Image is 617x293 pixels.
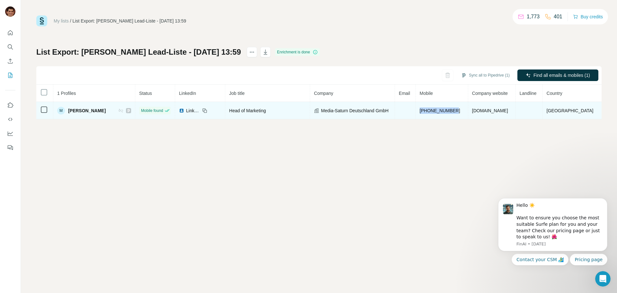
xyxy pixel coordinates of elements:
span: LinkedIn [186,107,200,114]
span: Media-Saturn Deutschland GmbH [321,107,389,114]
div: M [57,107,65,114]
span: [PHONE_NUMBER] [420,108,460,113]
iframe: Intercom notifications message [488,177,617,276]
button: Use Surfe on LinkedIn [5,99,15,111]
img: LinkedIn logo [179,108,184,113]
button: Enrich CSV [5,55,15,67]
span: Find all emails & mobiles (1) [533,72,590,78]
span: LinkedIn [179,91,196,96]
button: actions [247,47,257,57]
img: Surfe Logo [36,15,47,26]
div: Enrichment is done [275,48,320,56]
span: Company [314,91,333,96]
button: Buy credits [573,12,603,21]
span: [DOMAIN_NAME] [472,108,508,113]
button: Sync all to Pipedrive (1) [457,70,514,80]
button: Find all emails & mobiles (1) [517,69,598,81]
iframe: Intercom live chat [595,271,611,287]
span: Company website [472,91,508,96]
button: Quick start [5,27,15,39]
span: [GEOGRAPHIC_DATA] [547,108,594,113]
button: Search [5,41,15,53]
span: Email [399,91,410,96]
span: Job title [229,91,245,96]
span: 1 Profiles [57,91,76,96]
span: Mobile [420,91,433,96]
span: Mobile found [141,108,163,114]
img: Avatar [5,6,15,17]
a: My lists [54,18,69,23]
span: Head of Marketing [229,108,266,113]
span: [PERSON_NAME] [68,107,106,114]
button: My lists [5,69,15,81]
div: List Export: [PERSON_NAME] Lead-Liste - [DATE] 13:59 [73,18,186,24]
button: Feedback [5,142,15,153]
p: 1,773 [527,13,540,21]
p: 401 [554,13,562,21]
button: Use Surfe API [5,114,15,125]
span: Country [547,91,562,96]
span: Landline [520,91,537,96]
span: Status [139,91,152,96]
button: Dashboard [5,128,15,139]
li: / [70,18,71,24]
h1: List Export: [PERSON_NAME] Lead-Liste - [DATE] 13:59 [36,47,241,57]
